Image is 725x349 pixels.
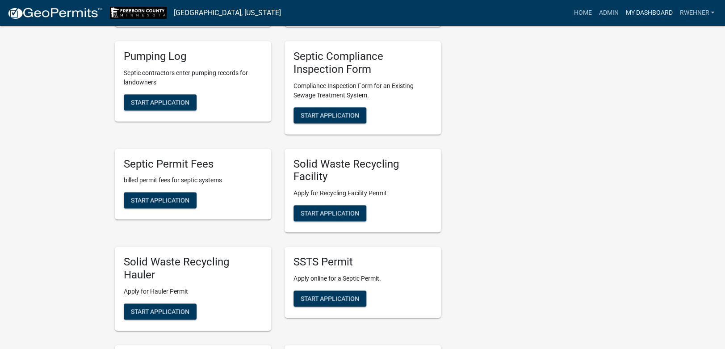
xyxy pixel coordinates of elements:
button: Start Application [124,94,197,110]
button: Start Application [293,107,366,123]
a: Home [570,4,595,21]
h5: Septic Permit Fees [124,158,262,171]
span: Start Application [131,307,189,315]
button: Start Application [293,290,366,307]
h5: Solid Waste Recycling Facility [293,158,432,184]
p: billed permit fees for septic systems [124,176,262,185]
p: Apply for Recycling Facility Permit [293,189,432,198]
button: Start Application [124,192,197,208]
span: Start Application [131,98,189,105]
a: [GEOGRAPHIC_DATA], [US_STATE] [174,5,281,21]
p: Apply online for a Septic Permit. [293,274,432,283]
button: Start Application [124,303,197,320]
h5: SSTS Permit [293,256,432,269]
p: Compliance Inspection Form for an Existing Sewage Treatment System. [293,81,432,100]
a: My Dashboard [622,4,676,21]
p: Apply for Hauler Permit [124,287,262,296]
h5: Septic Compliance Inspection Form [293,50,432,76]
span: Start Application [301,111,359,118]
a: Admin [595,4,622,21]
button: Start Application [293,205,366,221]
p: Septic contractors enter pumping records for landowners [124,68,262,87]
h5: Solid Waste Recycling Hauler [124,256,262,282]
span: Start Application [301,210,359,217]
h5: Pumping Log [124,50,262,63]
span: Start Application [131,197,189,204]
img: Freeborn County, Minnesota [110,7,167,19]
span: Start Application [301,295,359,302]
a: rwehner [676,4,718,21]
